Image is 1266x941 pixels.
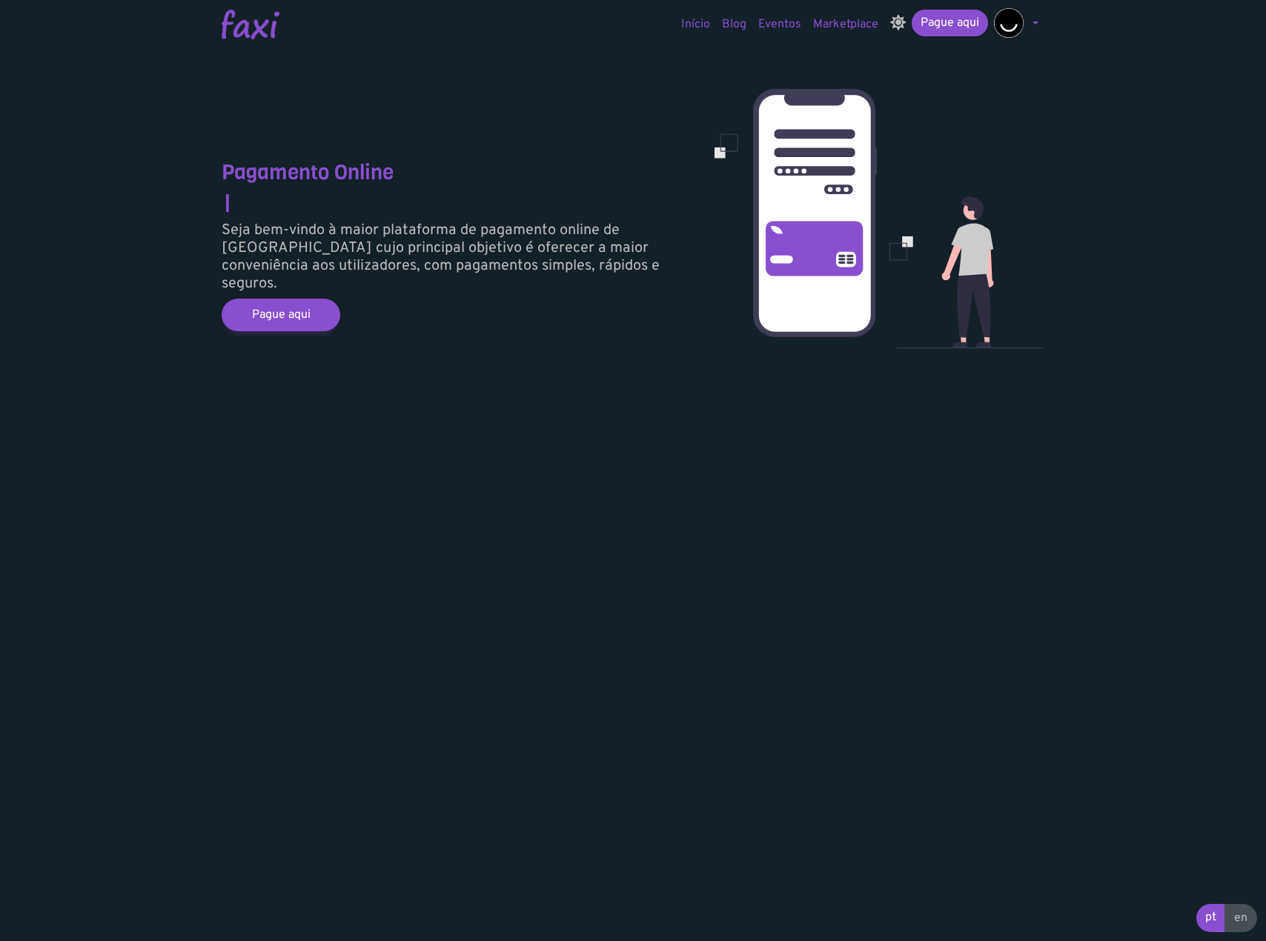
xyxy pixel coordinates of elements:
[807,10,884,39] a: Marketplace
[1224,904,1257,932] a: en
[675,10,716,39] a: Início
[222,299,340,331] a: Pague aqui
[912,10,988,36] a: Pague aqui
[222,222,692,293] h5: Seja bem-vindo à maior plataforma de pagamento online de [GEOGRAPHIC_DATA] cujo principal objetiv...
[1196,904,1225,932] a: pt
[222,10,279,39] img: Logotipo Faxi Online
[716,10,752,39] a: Blog
[752,10,807,39] a: Eventos
[222,160,692,185] h3: Pagamento Online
